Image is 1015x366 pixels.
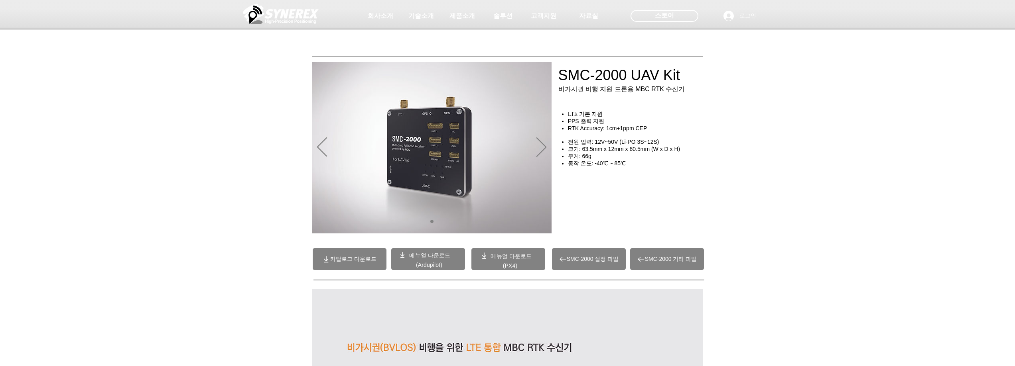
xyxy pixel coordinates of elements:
nav: 슬라이드 [427,220,436,223]
span: 카탈로그 다운로드 [330,256,376,263]
a: SMC-2000 설정 파일 [552,248,626,270]
a: 카탈로그 다운로드 [313,248,386,270]
span: 무게: 66g [568,153,591,159]
span: 제품소개 [449,12,475,20]
span: 전원 입력: 12V~50V (Li-PO 3S~12S) [568,139,659,145]
span: RTK Accuracy: 1cm+1ppm CEP [568,125,647,131]
span: 회사소개 [368,12,393,20]
button: 이전 [317,137,327,158]
a: 메뉴얼 다운로드 [409,252,450,258]
span: 기술소개 [408,12,434,20]
span: 스토어 [655,11,674,20]
span: 고객지원 [531,12,556,20]
span: 로그인 [737,12,759,20]
span: 솔루션 [493,12,512,20]
div: 스토어 [631,10,698,22]
a: 메뉴얼 다운로드 [491,253,532,259]
img: 씨너렉스_White_simbol_대지 1.png [243,2,319,26]
a: 기술소개 [401,8,441,24]
div: 슬라이드쇼 [312,62,552,233]
a: 고객지원 [524,8,564,24]
span: SMC-2000 기타 파일 [645,256,697,263]
span: SMC-2000 설정 파일 [567,256,619,263]
span: 동작 온도: -40℃ ~ 85℃ [568,160,626,166]
a: 01 [430,220,434,223]
button: 다음 [536,137,546,158]
span: 자료실 [579,12,598,20]
button: 로그인 [718,8,762,23]
span: 크기: 63.5mm x 12mm x 60.5mm (W x D x H) [568,146,680,152]
a: 자료실 [569,8,609,24]
a: 솔루션 [483,8,523,24]
iframe: Wix Chat [867,115,1015,366]
a: (PX4) [503,262,518,269]
a: SMC-2000 기타 파일 [630,248,704,270]
a: (Ardupilot) [416,262,442,268]
a: 회사소개 [361,8,400,24]
img: SMC2000.jpg [312,62,552,233]
a: 제품소개 [442,8,482,24]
